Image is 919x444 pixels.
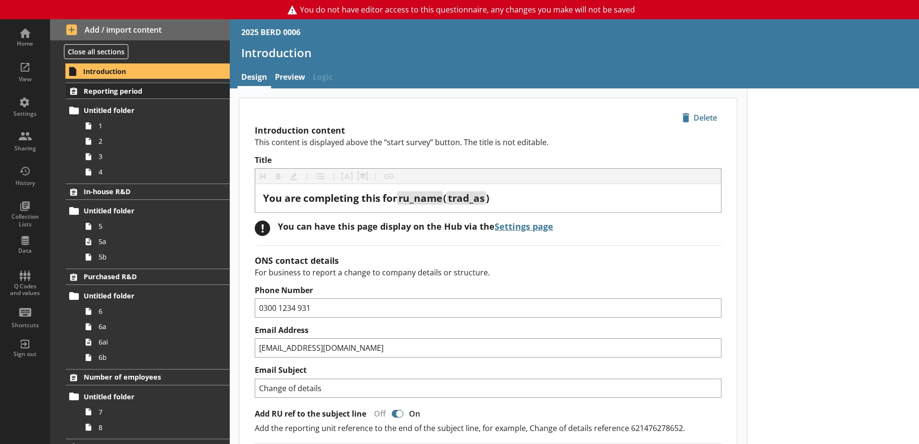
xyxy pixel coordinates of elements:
[66,25,214,35] span: Add / import content
[81,118,230,134] a: 1
[255,137,721,148] p: This content is displayed above the “start survey” button. The title is not editable.
[237,68,271,88] a: Design
[66,83,230,99] a: Reporting period
[99,167,205,176] span: 4
[8,283,42,297] div: Q Codes and values
[8,321,42,329] div: Shortcuts
[81,234,230,249] a: 5a
[84,372,201,382] span: Number of employees
[64,44,128,59] button: Close all sections
[255,221,270,236] div: !
[66,269,230,285] a: Purchased R&D
[50,19,230,40] button: Add / import content
[309,68,336,88] span: Logic
[486,191,489,205] span: )
[99,353,205,362] span: 6b
[81,334,230,350] a: 6ai
[366,408,390,419] div: Off
[99,407,205,417] span: 7
[241,45,907,60] h1: Introduction
[99,121,205,130] span: 1
[50,369,230,435] li: Number of employeesUntitled folder78
[84,272,201,281] span: Purchased R&D
[255,365,721,375] label: Email Subject
[66,203,230,219] a: Untitled folder
[443,191,447,205] span: (
[263,191,397,205] span: You are completing this for
[99,136,205,146] span: 2
[8,40,42,48] div: Home
[278,221,553,232] div: You can have this page display on the Hub via the
[66,389,230,404] a: Untitled folder
[84,106,201,115] span: Untitled folder
[99,337,205,346] span: 6ai
[81,304,230,319] a: 6
[81,149,230,164] a: 3
[448,191,484,205] span: trad_as
[495,221,553,232] a: Settings page
[81,350,230,365] a: 6b
[99,252,205,261] span: 5b
[8,110,42,118] div: Settings
[678,110,721,126] button: Delete
[81,249,230,265] a: 5b
[255,155,721,165] label: Title
[84,86,201,96] span: Reporting period
[99,322,205,331] span: 6a
[8,213,42,228] div: Collection Lists
[255,409,366,419] label: Add RU ref to the subject line
[70,203,230,265] li: Untitled folder55a5b
[83,67,201,76] span: Introduction
[241,27,300,37] div: 2025 BERD 0006
[99,307,205,316] span: 6
[263,192,713,205] div: Title
[8,350,42,358] div: Sign out
[66,103,230,118] a: Untitled folder
[70,389,230,435] li: Untitled folder78
[84,291,201,300] span: Untitled folder
[81,134,230,149] a: 2
[66,288,230,304] a: Untitled folder
[81,419,230,435] a: 8
[8,75,42,83] div: View
[398,191,442,205] span: ru_name
[255,325,721,335] label: Email Address
[81,164,230,180] a: 4
[66,369,230,385] a: Number of employees
[50,184,230,265] li: In-house R&DUntitled folder55a5b
[84,187,201,196] span: In-house R&D
[99,237,205,246] span: 5a
[84,206,201,215] span: Untitled folder
[99,222,205,231] span: 5
[255,255,721,266] h2: ONS contact details
[99,423,205,432] span: 8
[50,269,230,365] li: Purchased R&DUntitled folder66a6ai6b
[405,408,428,419] div: On
[70,288,230,365] li: Untitled folder66a6ai6b
[678,110,721,125] span: Delete
[50,83,230,179] li: Reporting periodUntitled folder1234
[81,219,230,234] a: 5
[255,267,721,278] p: For business to report a change to company details or structure.
[8,145,42,152] div: Sharing
[271,68,309,88] a: Preview
[70,103,230,180] li: Untitled folder1234
[99,152,205,161] span: 3
[255,285,721,296] label: Phone Number
[65,63,230,79] a: Introduction
[255,124,721,136] h2: Introduction content
[8,179,42,187] div: History
[84,392,201,401] span: Untitled folder
[255,423,721,433] p: Add the reporting unit reference to the end of the subject line, for example, Change of details r...
[66,184,230,200] a: In-house R&D
[8,247,42,255] div: Data
[81,319,230,334] a: 6a
[81,404,230,419] a: 7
